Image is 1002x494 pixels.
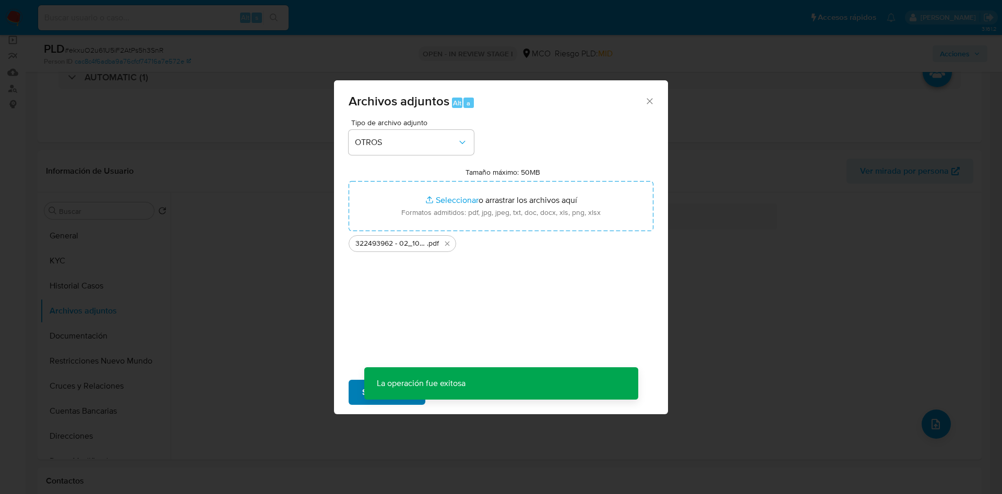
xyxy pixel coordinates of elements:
span: Alt [453,98,461,108]
span: .pdf [427,238,439,249]
button: Subir archivo [349,380,425,405]
ul: Archivos seleccionados [349,231,653,252]
button: OTROS [349,130,474,155]
button: Eliminar 322493962 - 02_10_2025.pdf [441,237,454,250]
span: Archivos adjuntos [349,92,449,110]
span: Subir archivo [362,381,412,404]
button: Cerrar [645,96,654,105]
span: Tipo de archivo adjunto [351,119,476,126]
span: OTROS [355,137,457,148]
span: Cancelar [443,381,477,404]
label: Tamaño máximo: 50MB [466,167,540,177]
span: 322493962 - 02_10_2025 [355,238,427,249]
p: La operación fue exitosa [364,367,478,400]
span: a [467,98,470,108]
